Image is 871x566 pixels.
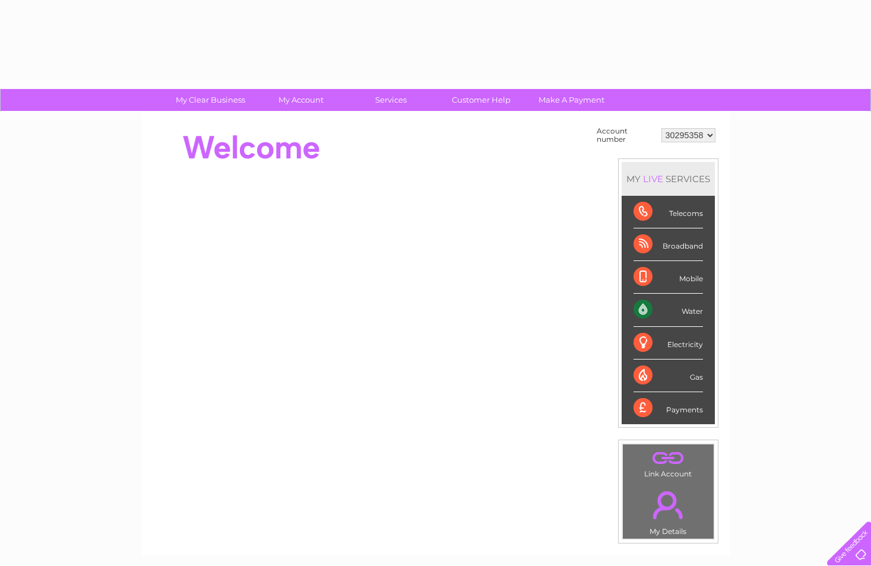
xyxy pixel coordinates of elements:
td: My Details [622,481,714,539]
a: My Account [252,89,350,111]
div: Gas [634,360,703,392]
div: LIVE [641,173,666,185]
div: Water [634,294,703,326]
a: Services [342,89,440,111]
td: Account number [594,124,658,147]
div: Electricity [634,327,703,360]
div: MY SERVICES [622,162,715,196]
div: Payments [634,392,703,424]
a: Make A Payment [522,89,620,111]
a: My Clear Business [161,89,259,111]
div: Telecoms [634,196,703,228]
a: Customer Help [432,89,530,111]
div: Broadband [634,228,703,261]
td: Link Account [622,444,714,481]
a: . [626,447,711,468]
a: . [626,484,711,526]
div: Mobile [634,261,703,294]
